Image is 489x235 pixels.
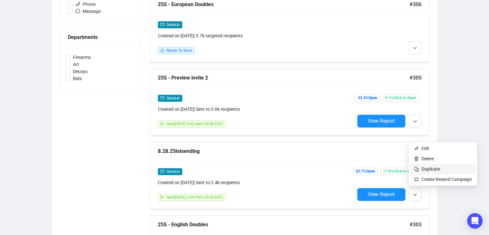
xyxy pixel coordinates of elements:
span: General [167,96,180,100]
span: Ready To Send [167,48,192,53]
span: send [160,122,164,126]
span: phone [76,2,80,6]
span: Create Resend Campaign [421,177,472,182]
div: Created on [DATE] | 5.7k targeted recipients [158,32,355,39]
div: 8.28.25lotsending [158,147,410,155]
span: Phone [73,1,98,8]
span: Firearms [70,54,93,61]
span: Delete [421,156,434,161]
span: General [167,23,180,27]
img: svg+xml;base64,PHN2ZyB4bWxucz0iaHR0cDovL3d3dy53My5vcmcvMjAwMC9zdmciIHhtbG5zOnhsaW5rPSJodHRwOi8vd3... [414,146,419,151]
img: svg+xml;base64,PHN2ZyB4bWxucz0iaHR0cDovL3d3dy53My5vcmcvMjAwMC9zdmciIHhtbG5zOnhsaW5rPSJodHRwOi8vd3... [414,156,419,161]
span: Sent [DATE] 3:09 PM (-05:00 EST) [167,195,223,200]
div: Open Intercom Messenger [467,213,483,229]
span: Message [73,8,103,15]
button: View Report [357,188,405,201]
img: svg+xml;base64,PHN2ZyB4bWxucz0iaHR0cDovL3d3dy53My5vcmcvMjAwMC9zdmciIHdpZHRoPSIyNCIgaGVpZ2h0PSIyNC... [414,166,419,172]
button: View Report [357,115,405,127]
span: down [413,193,417,197]
span: Decoys [70,68,90,75]
span: mail [160,23,164,26]
span: 9.1% Click to Open [383,94,419,101]
a: 25S - Preview invite 2#305mailGeneralCreated on [DATE]| Sent to 5.6k recipientssendSent[DATE] 9:4... [150,69,430,136]
span: 52.7% Open [353,168,378,175]
span: Art [70,61,82,68]
div: 25S - European Doubles [158,0,410,8]
span: send [160,195,164,199]
span: Duplicate [421,166,440,172]
img: retweet.svg [414,177,419,182]
span: 32.4% Open [355,94,380,101]
div: 25S - English Doubles [158,221,410,229]
a: 8.28.25lotsending#304mailGeneralCreated on [DATE]| Sent to 2.4k recipientssendSent[DATE] 3:09 PM ... [150,142,430,209]
span: mail [160,169,164,173]
div: 25S - Preview invite 2 [158,74,410,82]
span: #303 [410,221,421,229]
span: down [413,119,417,123]
div: Departments [68,33,132,41]
span: Sent [DATE] 9:43 AM (-05:00 EST) [167,122,223,126]
span: Edit [421,146,429,151]
span: View Report [368,191,395,197]
span: like [160,48,164,52]
span: Bids [70,75,84,82]
div: Created on [DATE] | Sent to 5.6k recipients [158,106,355,113]
span: General [167,169,180,174]
div: Created on [DATE] | Sent to 2.4k recipients [158,179,355,186]
span: View Report [368,118,395,124]
span: mail [160,96,164,100]
span: #305 [410,74,421,82]
span: message [76,9,80,13]
span: down [413,46,417,50]
span: #306 [410,0,421,8]
span: 17.8% Click to Open [380,168,419,175]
